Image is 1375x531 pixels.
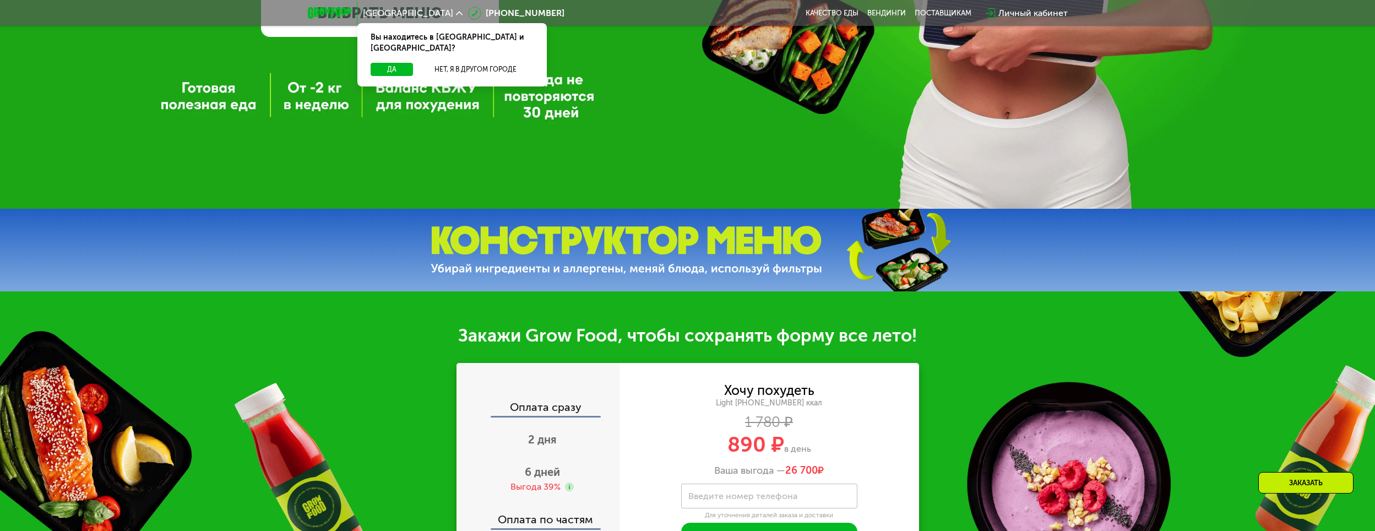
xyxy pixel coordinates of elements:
a: Вендинги [867,9,906,18]
span: 2 дня [528,433,557,446]
div: Вы находитесь в [GEOGRAPHIC_DATA] и [GEOGRAPHIC_DATA]? [357,23,547,63]
div: Ваша выгода — [619,465,919,477]
span: ₽ [785,465,824,477]
div: Оплата по частям [458,503,619,528]
a: Качество еды [806,9,858,18]
label: Введите номер телефона [688,493,797,499]
button: Да [371,63,413,76]
span: 6 дней [525,465,560,479]
span: 26 700 [785,464,818,476]
div: поставщикам [915,9,971,18]
div: Заказать [1258,472,1354,494]
span: [GEOGRAPHIC_DATA] [363,9,453,18]
span: в день [784,443,811,454]
div: 1 780 ₽ [619,416,919,429]
span: 890 ₽ [727,432,784,457]
div: Личный кабинет [998,7,1068,20]
div: Light [PHONE_NUMBER] ккал [619,398,919,408]
button: Нет, я в другом городе [417,63,534,76]
div: Хочу похудеть [724,384,814,397]
div: Для уточнения деталей заказа и доставки [681,511,857,520]
div: Выгода 39% [510,481,561,493]
div: Оплата сразу [458,402,619,416]
a: [PHONE_NUMBER] [468,7,564,20]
